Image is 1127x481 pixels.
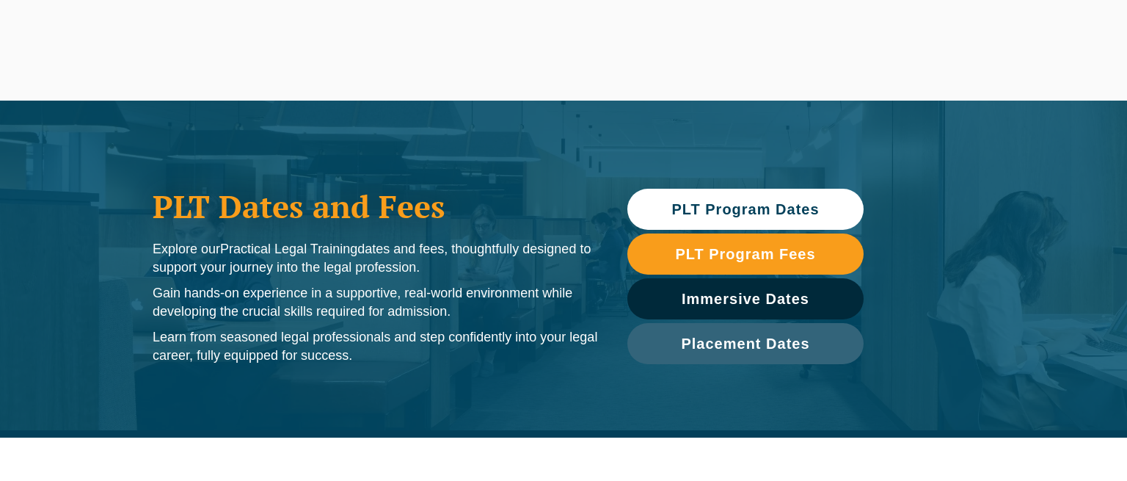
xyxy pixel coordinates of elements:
[681,336,809,351] span: Placement Dates
[627,278,864,319] a: Immersive Dates
[627,323,864,364] a: Placement Dates
[220,242,357,256] span: Practical Legal Training
[627,234,864,275] a: PLT Program Fees
[675,247,815,261] span: PLT Program Fees
[153,284,598,321] p: Gain hands-on experience in a supportive, real-world environment while developing the crucial ski...
[153,328,598,365] p: Learn from seasoned legal professionals and step confidently into your legal career, fully equipp...
[153,188,598,225] h1: PLT Dates and Fees
[671,202,819,217] span: PLT Program Dates
[682,292,809,306] span: Immersive Dates
[153,240,598,277] p: Explore our dates and fees, thoughtfully designed to support your journey into the legal profession.
[627,189,864,230] a: PLT Program Dates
